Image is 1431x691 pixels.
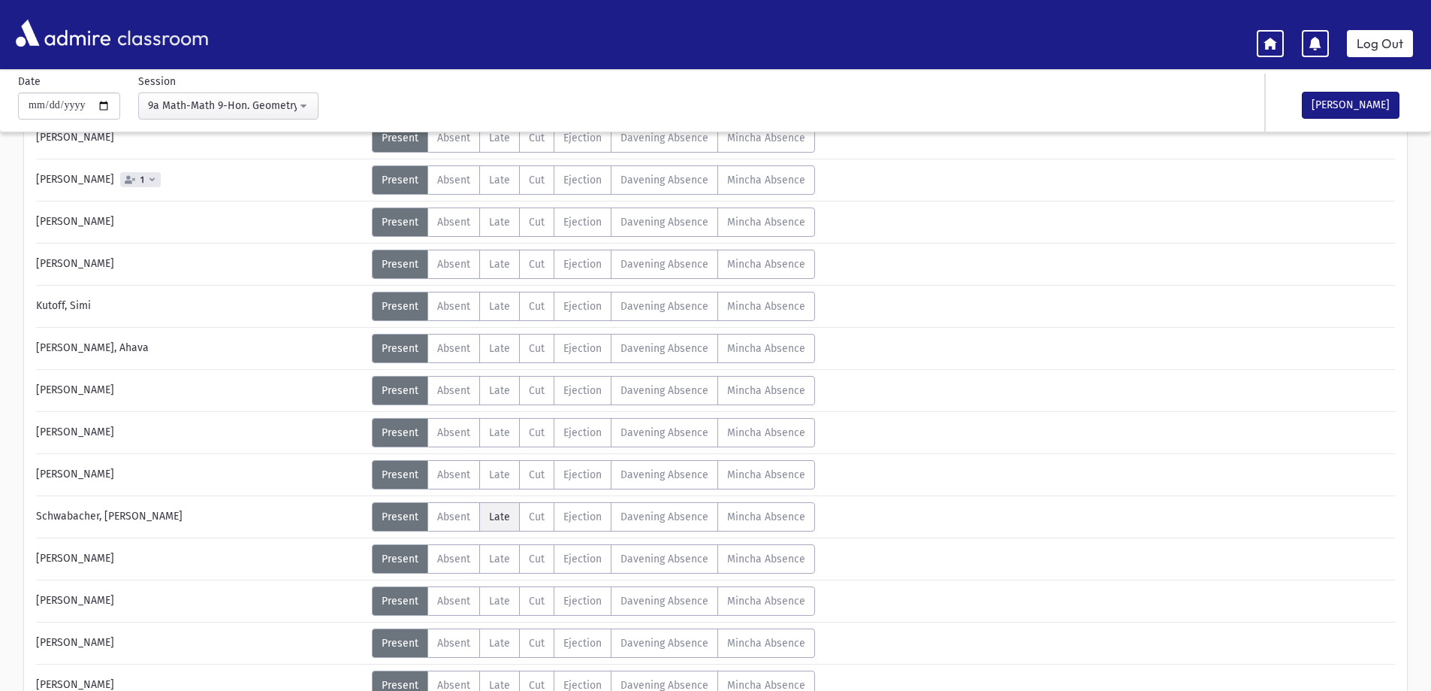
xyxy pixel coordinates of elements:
div: Schwabacher, [PERSON_NAME] [29,502,372,532]
span: Davening Absence [620,300,708,313]
span: Cut [529,258,545,271]
div: AttTypes [372,460,815,489]
span: Ejection [563,468,602,481]
span: Present [382,511,418,523]
div: [PERSON_NAME] [29,418,372,447]
span: Mincha Absence [727,300,805,313]
span: Late [489,468,510,481]
span: Cut [529,132,545,144]
div: [PERSON_NAME] [29,544,372,574]
span: Mincha Absence [727,258,805,271]
span: Cut [529,174,545,186]
span: Davening Absence [620,468,708,481]
span: classroom [114,14,209,53]
span: Late [489,384,510,397]
span: Late [489,342,510,355]
span: Mincha Absence [727,384,805,397]
span: Mincha Absence [727,216,805,229]
span: Absent [437,384,470,397]
div: 9a Math-Math 9-Hon. Geometry(11:30AM-12:14PM) [148,98,297,114]
span: Ejection [563,637,602,650]
span: Absent [437,174,470,186]
div: AttTypes [372,544,815,574]
span: Cut [529,342,545,355]
div: AttTypes [372,629,815,658]
span: Ejection [563,258,602,271]
div: AttTypes [372,418,815,447]
span: Absent [437,553,470,565]
span: Cut [529,216,545,229]
span: Present [382,300,418,313]
span: Late [489,300,510,313]
div: AttTypes [372,502,815,532]
span: Ejection [563,132,602,144]
span: Mincha Absence [727,468,805,481]
span: 1 [137,175,147,185]
div: AttTypes [372,292,815,321]
span: Late [489,174,510,186]
div: AttTypes [372,376,815,405]
div: Kutoff, Simi [29,292,372,321]
div: AttTypes [372,586,815,616]
span: Absent [437,426,470,439]
span: Cut [529,595,545,608]
span: Absent [437,468,470,481]
span: Davening Absence [620,511,708,523]
span: Absent [437,511,470,523]
span: Mincha Absence [727,132,805,144]
label: Date [18,74,41,89]
span: Davening Absence [620,426,708,439]
span: Absent [437,300,470,313]
span: Absent [437,216,470,229]
span: Mincha Absence [727,553,805,565]
span: Davening Absence [620,595,708,608]
span: Davening Absence [620,384,708,397]
span: Late [489,426,510,439]
div: [PERSON_NAME] [29,376,372,405]
span: Late [489,595,510,608]
span: Absent [437,595,470,608]
span: Davening Absence [620,174,708,186]
span: Ejection [563,174,602,186]
span: Cut [529,384,545,397]
span: Cut [529,553,545,565]
div: AttTypes [372,250,815,279]
span: Ejection [563,384,602,397]
span: Cut [529,300,545,313]
span: Present [382,132,418,144]
span: Present [382,342,418,355]
span: Present [382,216,418,229]
span: Absent [437,342,470,355]
div: [PERSON_NAME] [29,460,372,489]
div: [PERSON_NAME] [29,165,372,195]
span: Late [489,258,510,271]
span: Cut [529,468,545,481]
button: 9a Math-Math 9-Hon. Geometry(11:30AM-12:14PM) [138,92,319,120]
span: Absent [437,258,470,271]
span: Mincha Absence [727,174,805,186]
span: Present [382,426,418,439]
div: [PERSON_NAME] [29,586,372,616]
span: Present [382,258,418,271]
span: Present [382,468,418,481]
span: Absent [437,132,470,144]
span: Late [489,132,510,144]
span: Mincha Absence [727,342,805,355]
span: Ejection [563,553,602,565]
span: Absent [437,637,470,650]
span: Davening Absence [620,258,708,271]
span: Present [382,174,418,186]
div: [PERSON_NAME], Ahava [29,334,372,363]
div: [PERSON_NAME] [29,629,372,658]
span: Present [382,637,418,650]
div: AttTypes [372,123,815,153]
span: Ejection [563,595,602,608]
span: Late [489,511,510,523]
span: Mincha Absence [727,511,805,523]
span: Ejection [563,342,602,355]
span: Cut [529,426,545,439]
label: Session [138,74,176,89]
button: [PERSON_NAME] [1302,92,1399,119]
div: [PERSON_NAME] [29,250,372,279]
a: Log Out [1347,30,1413,57]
